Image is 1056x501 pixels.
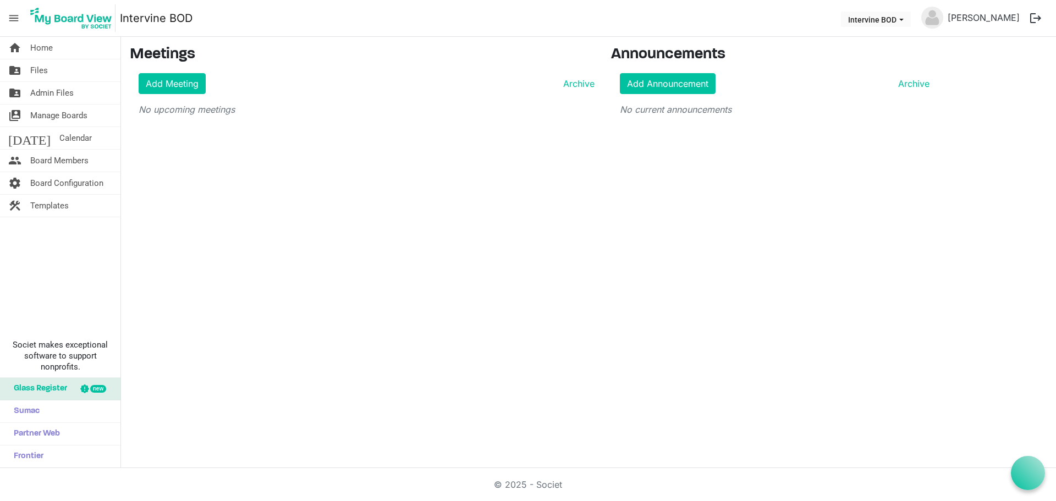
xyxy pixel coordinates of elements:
a: © 2025 - Societ [494,479,562,490]
span: Frontier [8,445,43,467]
span: folder_shared [8,82,21,104]
p: No upcoming meetings [139,103,595,116]
span: settings [8,172,21,194]
h3: Announcements [611,46,938,64]
img: no-profile-picture.svg [921,7,943,29]
div: new [90,385,106,393]
p: No current announcements [620,103,930,116]
a: Archive [894,77,930,90]
button: logout [1024,7,1047,30]
span: Admin Files [30,82,74,104]
span: Partner Web [8,423,60,445]
span: folder_shared [8,59,21,81]
span: people [8,150,21,172]
a: Archive [559,77,595,90]
span: Board Members [30,150,89,172]
span: switch_account [8,104,21,126]
a: My Board View Logo [27,4,120,32]
button: Intervine BOD dropdownbutton [841,12,911,27]
span: home [8,37,21,59]
span: construction [8,195,21,217]
span: Societ makes exceptional software to support nonprofits. [5,339,116,372]
span: Files [30,59,48,81]
span: Templates [30,195,69,217]
span: Manage Boards [30,104,87,126]
span: menu [3,8,24,29]
span: Sumac [8,400,40,422]
a: Intervine BOD [120,7,193,29]
span: Calendar [59,127,92,149]
a: Add Announcement [620,73,716,94]
h3: Meetings [130,46,595,64]
span: Board Configuration [30,172,103,194]
a: [PERSON_NAME] [943,7,1024,29]
span: [DATE] [8,127,51,149]
a: Add Meeting [139,73,206,94]
span: Home [30,37,53,59]
img: My Board View Logo [27,4,116,32]
span: Glass Register [8,378,67,400]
